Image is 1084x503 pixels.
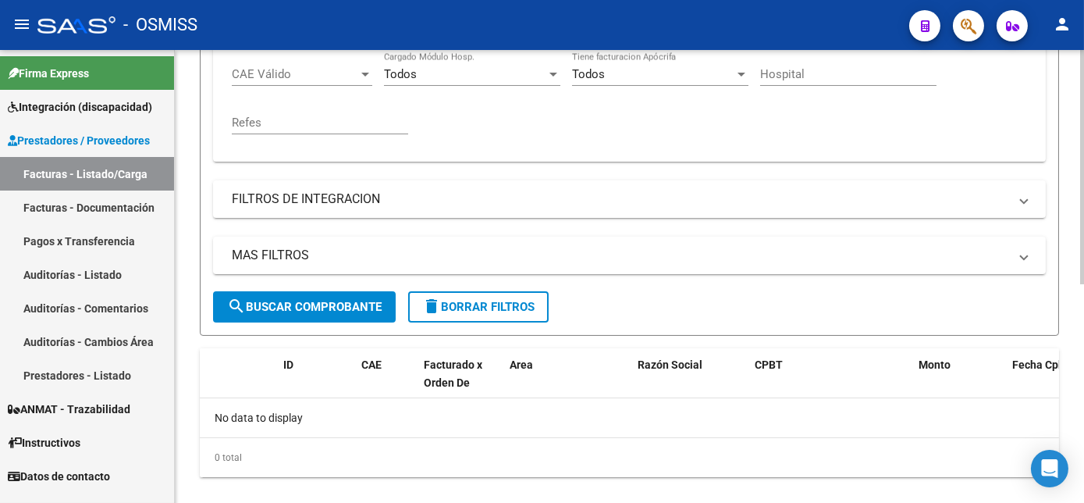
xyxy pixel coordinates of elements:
[361,359,382,371] span: CAE
[748,348,912,417] datatable-header-cell: CPBT
[424,359,482,389] span: Facturado x Orden De
[418,348,503,417] datatable-header-cell: Facturado x Orden De
[912,348,1006,417] datatable-header-cell: Monto
[8,434,80,451] span: Instructivos
[919,359,951,371] span: Monto
[8,401,130,418] span: ANMAT - Trazabilidad
[200,398,1059,437] div: No data to display
[283,359,293,371] span: ID
[572,67,605,81] span: Todos
[232,247,1008,264] mat-panel-title: MAS FILTROS
[355,348,418,417] datatable-header-cell: CAE
[232,67,358,81] span: CAE Válido
[12,15,31,34] mat-icon: menu
[213,180,1046,218] mat-expansion-panel-header: FILTROS DE INTEGRACION
[384,67,417,81] span: Todos
[1006,348,1076,417] datatable-header-cell: Fecha Cpbt
[232,191,1008,208] mat-panel-title: FILTROS DE INTEGRACION
[422,300,535,314] span: Borrar Filtros
[213,237,1046,274] mat-expansion-panel-header: MAS FILTROS
[8,468,110,485] span: Datos de contacto
[1012,359,1068,371] span: Fecha Cpbt
[755,359,783,371] span: CPBT
[1031,450,1068,487] div: Open Intercom Messenger
[422,297,441,316] mat-icon: delete
[408,291,549,323] button: Borrar Filtros
[8,132,150,149] span: Prestadores / Proveedores
[227,300,382,314] span: Buscar Comprobante
[213,291,396,323] button: Buscar Comprobante
[277,348,355,417] datatable-header-cell: ID
[227,297,246,316] mat-icon: search
[8,65,89,82] span: Firma Express
[510,359,533,371] span: Area
[631,348,748,417] datatable-header-cell: Razón Social
[8,98,152,116] span: Integración (discapacidad)
[503,348,609,417] datatable-header-cell: Area
[123,8,197,42] span: - OSMISS
[1053,15,1072,34] mat-icon: person
[638,359,702,371] span: Razón Social
[200,438,1059,477] div: 0 total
